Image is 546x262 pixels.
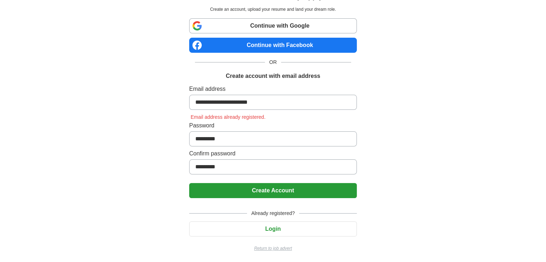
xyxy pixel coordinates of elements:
a: Continue with Facebook [189,38,357,53]
a: Continue with Google [189,18,357,33]
button: Login [189,221,357,237]
label: Confirm password [189,149,357,158]
a: Return to job advert [189,245,357,252]
button: Create Account [189,183,357,198]
h1: Create account with email address [226,72,320,80]
span: Already registered? [247,210,299,217]
a: Login [189,226,357,232]
p: Create an account, upload your resume and land your dream role. [191,6,355,13]
label: Password [189,121,357,130]
label: Email address [189,85,357,93]
span: OR [265,59,281,66]
span: Email address already registered. [189,114,267,120]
